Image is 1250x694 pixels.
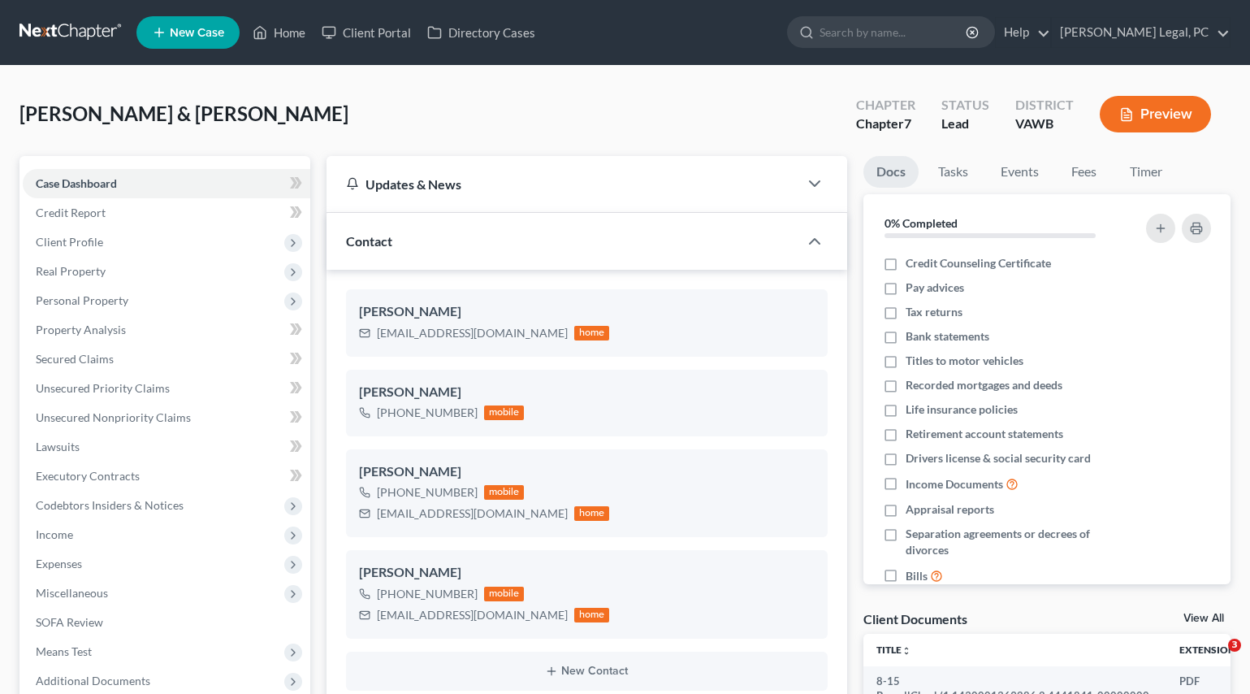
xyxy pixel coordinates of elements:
[36,352,114,366] span: Secured Claims
[377,505,568,522] div: [EMAIL_ADDRESS][DOMAIN_NAME]
[359,563,815,583] div: [PERSON_NAME]
[36,586,108,600] span: Miscellaneous
[996,18,1050,47] a: Help
[906,255,1051,271] span: Credit Counseling Certificate
[856,96,915,115] div: Chapter
[906,501,994,518] span: Appraisal reports
[19,102,348,125] span: [PERSON_NAME] & [PERSON_NAME]
[23,374,310,403] a: Unsecured Priority Claims
[1228,639,1241,652] span: 3
[1015,115,1074,133] div: VAWB
[574,608,610,622] div: home
[36,440,80,453] span: Lawsuits
[377,607,568,623] div: [EMAIL_ADDRESS][DOMAIN_NAME]
[377,405,478,421] div: [PHONE_NUMBER]
[36,557,82,570] span: Expenses
[36,674,150,687] span: Additional Documents
[1015,96,1074,115] div: District
[170,27,224,39] span: New Case
[904,115,911,131] span: 7
[23,462,310,491] a: Executory Contracts
[36,410,191,424] span: Unsecured Nonpriority Claims
[906,476,1003,492] span: Income Documents
[359,383,815,402] div: [PERSON_NAME]
[863,156,919,188] a: Docs
[906,568,928,584] span: Bills
[36,527,73,541] span: Income
[941,96,989,115] div: Status
[36,644,92,658] span: Means Test
[906,450,1091,466] span: Drivers license & social security card
[23,608,310,637] a: SOFA Review
[244,18,314,47] a: Home
[1183,613,1224,624] a: View All
[36,469,140,483] span: Executory Contracts
[23,198,310,228] a: Credit Report
[484,406,525,420] div: mobile
[346,176,779,193] div: Updates & News
[863,610,967,627] div: Client Documents
[36,323,126,336] span: Property Analysis
[820,17,968,47] input: Search by name...
[484,587,525,601] div: mobile
[36,206,106,219] span: Credit Report
[377,325,568,341] div: [EMAIL_ADDRESS][DOMAIN_NAME]
[1117,156,1175,188] a: Timer
[377,484,478,501] div: [PHONE_NUMBER]
[377,586,478,602] div: [PHONE_NUMBER]
[1100,96,1211,132] button: Preview
[36,615,103,629] span: SOFA Review
[906,304,962,320] span: Tax returns
[574,326,610,340] div: home
[36,235,103,249] span: Client Profile
[36,293,128,307] span: Personal Property
[856,115,915,133] div: Chapter
[876,644,911,656] a: Titleunfold_more
[906,401,1018,418] span: Life insurance policies
[941,115,989,133] div: Lead
[359,665,815,678] button: New Contact
[885,216,958,230] strong: 0% Completed
[419,18,543,47] a: Directory Cases
[574,506,610,521] div: home
[906,377,1062,393] span: Recorded mortgages and deeds
[906,426,1063,442] span: Retirement account statements
[1058,156,1110,188] a: Fees
[484,485,525,500] div: mobile
[36,498,184,512] span: Codebtors Insiders & Notices
[314,18,419,47] a: Client Portal
[1195,639,1234,678] iframe: Intercom live chat
[23,169,310,198] a: Case Dashboard
[1179,644,1245,656] a: Extensionunfold_more
[906,526,1125,558] span: Separation agreements or decrees of divorces
[1052,18,1230,47] a: [PERSON_NAME] Legal, PC
[346,233,392,249] span: Contact
[906,280,964,296] span: Pay advices
[36,381,170,395] span: Unsecured Priority Claims
[359,462,815,482] div: [PERSON_NAME]
[906,328,989,345] span: Bank statements
[906,353,1023,369] span: Titles to motor vehicles
[23,345,310,374] a: Secured Claims
[902,646,911,656] i: unfold_more
[359,302,815,322] div: [PERSON_NAME]
[23,315,310,345] a: Property Analysis
[23,403,310,432] a: Unsecured Nonpriority Claims
[36,264,106,278] span: Real Property
[925,156,981,188] a: Tasks
[36,176,117,190] span: Case Dashboard
[23,432,310,462] a: Lawsuits
[988,156,1052,188] a: Events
